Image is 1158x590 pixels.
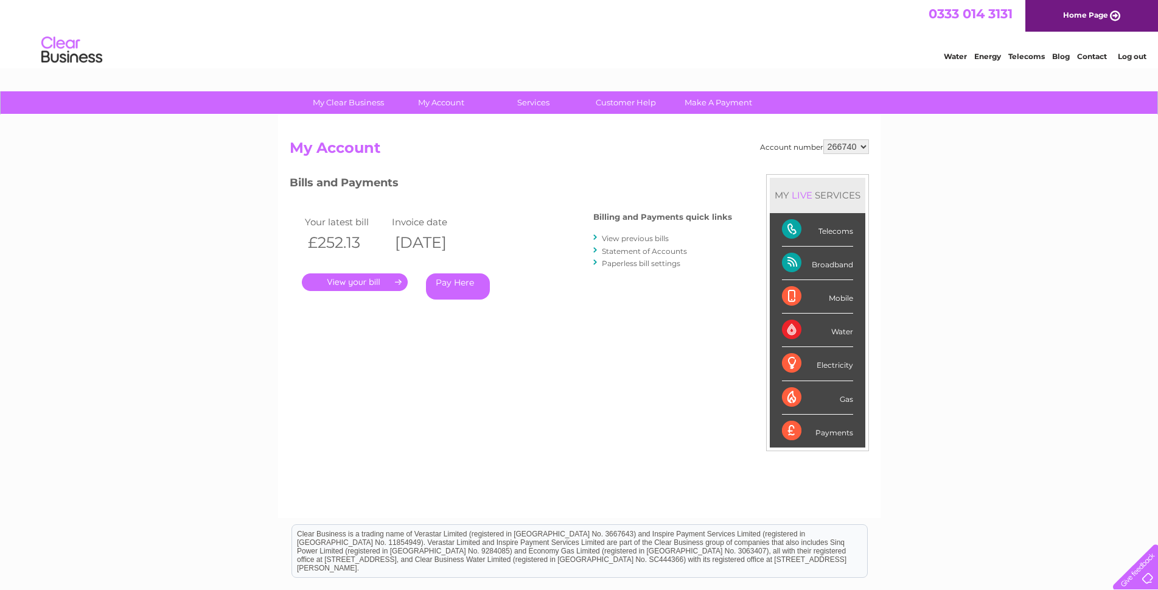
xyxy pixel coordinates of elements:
[426,273,490,300] a: Pay Here
[782,213,853,247] div: Telecoms
[782,381,853,415] div: Gas
[770,178,865,212] div: MY SERVICES
[760,139,869,154] div: Account number
[602,247,687,256] a: Statement of Accounts
[782,314,853,347] div: Water
[593,212,732,222] h4: Billing and Payments quick links
[782,415,853,448] div: Payments
[1008,52,1045,61] a: Telecoms
[929,6,1013,21] a: 0333 014 3131
[974,52,1001,61] a: Energy
[302,273,408,291] a: .
[389,230,476,255] th: [DATE]
[782,347,853,381] div: Electricity
[782,247,853,280] div: Broadband
[302,230,389,255] th: £252.13
[1077,52,1107,61] a: Contact
[290,174,732,195] h3: Bills and Payments
[782,280,853,314] div: Mobile
[41,32,103,69] img: logo.png
[298,91,399,114] a: My Clear Business
[668,91,769,114] a: Make A Payment
[391,91,491,114] a: My Account
[302,214,389,230] td: Your latest bill
[1052,52,1070,61] a: Blog
[789,189,815,201] div: LIVE
[1118,52,1146,61] a: Log out
[602,234,669,243] a: View previous bills
[292,7,867,59] div: Clear Business is a trading name of Verastar Limited (registered in [GEOGRAPHIC_DATA] No. 3667643...
[290,139,869,163] h2: My Account
[389,214,476,230] td: Invoice date
[944,52,967,61] a: Water
[483,91,584,114] a: Services
[602,259,680,268] a: Paperless bill settings
[576,91,676,114] a: Customer Help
